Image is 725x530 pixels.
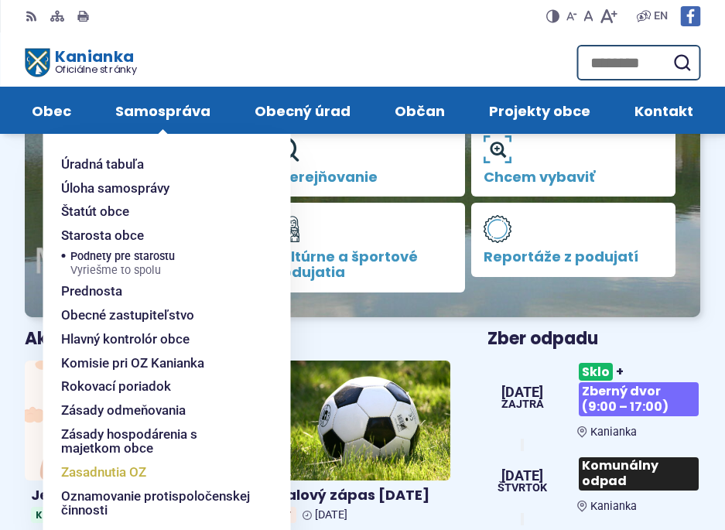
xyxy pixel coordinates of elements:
[248,87,357,134] a: Obecný úrad
[61,303,194,327] span: Obecné zastupiteľstvo
[579,382,699,415] span: Zberný dvor (9:00 – 17:00)
[61,327,253,351] a: Hlavný kontrolór obce
[654,7,668,26] span: EN
[61,398,186,422] span: Zásady odmeňovania
[247,361,450,529] a: Futbalový zápas [DATE] Šport [DATE]
[61,200,129,224] span: Štatút obce
[61,422,253,460] a: Zásady hospodárenia s majetkom obce
[483,87,597,134] a: Projekty obce
[70,265,175,277] span: Vyriešme to spolu
[680,6,700,26] img: Prejsť na Facebook stránku
[61,374,253,398] a: Rokovací poriadok
[61,460,253,484] a: Zasadnutia OZ
[260,123,464,197] a: Zverejňovanie
[487,330,700,348] h3: Zber odpadu
[61,484,253,522] a: Oznamovanie protispoločenskej činnosti
[255,87,351,134] span: Obecný úrad
[487,451,700,513] a: Komunálny odpad Kanianka [DATE] štvrtok
[50,49,137,74] h1: Kanianka
[388,87,452,134] a: Občan
[501,399,544,410] span: Zajtra
[498,469,547,483] span: [DATE]
[395,87,445,134] span: Občan
[484,249,663,265] span: Reportáže z podujatí
[70,248,253,280] a: Podnety pre starostuVyriešme to spolu
[498,483,547,494] span: štvrtok
[590,500,637,513] span: Kanianka
[315,508,347,521] span: [DATE]
[61,327,190,351] span: Hlavný kontrolór obce
[628,87,700,134] a: Kontakt
[25,49,50,77] img: Prejsť na domovskú stránku
[61,176,253,200] a: Úloha samosprávy
[579,363,613,381] span: Sklo
[61,351,204,375] span: Komisie pri OZ Kanianka
[501,385,544,399] span: [DATE]
[577,357,700,422] h3: +
[61,176,169,200] span: Úloha samosprávy
[634,87,693,134] span: Kontakt
[61,224,253,248] a: Starosta obce
[260,203,464,292] a: Kultúrne a športové podujatia
[31,507,86,523] span: Kultúra
[61,152,253,176] a: Úradná tabuľa
[31,487,222,504] h4: Jesenná kvapka krvi
[471,123,675,197] a: Chcem vybaviť
[61,351,253,375] a: Komisie pri OZ Kanianka
[579,457,699,491] span: Komunálny odpad
[61,279,253,303] a: Prednosta
[32,87,71,134] span: Obec
[61,303,253,327] a: Obecné zastupiteľstvo
[272,169,452,185] span: Zverejňovanie
[651,7,671,26] a: EN
[487,357,700,438] a: Sklo+Zberný dvor (9:00 – 17:00) Kanianka [DATE] Zajtra
[25,87,77,134] a: Obec
[253,487,444,504] h4: Futbalový zápas [DATE]
[25,330,105,348] h3: Aktuality
[25,361,228,529] a: Jesenná kvapka krvi Kultúra [DATE]
[471,203,675,277] a: Reportáže z podujatí
[61,152,144,176] span: Úradná tabuľa
[590,426,637,439] span: Kanianka
[489,87,590,134] span: Projekty obce
[61,374,171,398] span: Rokovací poriadok
[54,64,136,74] span: Oficiálne stránky
[272,249,452,280] span: Kultúrne a športové podujatia
[61,460,146,484] span: Zasadnutia OZ
[61,279,122,303] span: Prednosta
[61,398,253,422] a: Zásady odmeňovania
[484,169,663,185] span: Chcem vybaviť
[25,49,137,77] a: Logo Kanianka, prejsť na domovskú stránku.
[61,224,144,248] span: Starosta obce
[70,248,175,280] span: Podnety pre starostu
[61,200,253,224] a: Štatút obce
[115,87,210,134] span: Samospráva
[108,87,217,134] a: Samospráva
